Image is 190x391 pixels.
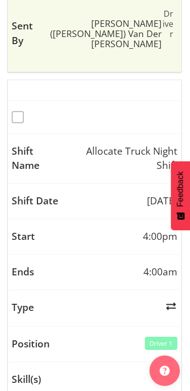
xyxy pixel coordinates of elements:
button: Feedback - Show survey [171,161,190,230]
td: [DATE] [8,184,181,219]
td: 4:00am [8,255,181,290]
p: Driver [162,9,173,61]
td: 4:00pm [8,219,181,255]
td: Allocate Truck Night Shift [8,134,181,184]
img: help-xxl-2.png [160,366,170,376]
span: Feedback [176,171,185,206]
h5: [PERSON_NAME] ([PERSON_NAME]) Van Der [PERSON_NAME] [38,19,162,49]
span: Driver 1 [149,339,172,348]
